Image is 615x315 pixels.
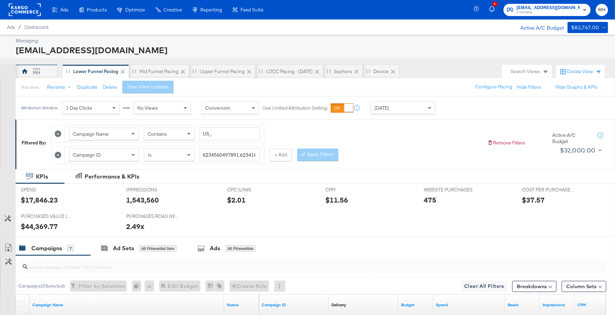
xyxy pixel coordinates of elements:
[200,127,260,140] input: Enter a search term
[32,302,221,308] a: Your campaign name.
[543,302,572,308] a: The number of times your ad was served. On mobile apps an ad is counted as served the first time ...
[15,24,24,30] span: /
[21,221,58,231] div: $44,369.77
[596,4,608,16] button: MH
[87,7,107,13] span: Products
[512,281,556,292] button: Breakdowns
[22,140,46,146] div: Filtered By:
[28,257,553,271] input: Search Campaigns by Name, ID or Objective
[503,4,591,16] button: [EMAIL_ADDRESS][DOMAIN_NAME]L'Occitane
[103,84,117,90] button: Delete
[33,70,40,76] div: MH
[139,68,178,75] div: Mid Funnel Pacing
[560,145,595,156] div: $32,000.00
[599,6,605,14] span: MH
[488,3,500,17] button: 2
[148,152,152,158] span: Is
[522,187,574,193] span: COST PER PURCHASE (WEBSITE EVENTS)
[270,149,292,161] button: + Add
[125,7,145,13] span: Optimize
[373,68,389,75] div: Device
[577,302,607,308] a: The average cost you've paid to have 1,000 impressions of your ad.
[227,187,279,193] span: CPC (LINK)
[31,244,62,252] div: Campaigns
[568,22,608,33] button: $82,767.00
[470,81,517,93] button: Configure Pacing
[555,84,598,90] button: Hide Graphs & KPIs
[24,24,48,30] a: Dashboard
[60,7,68,13] span: Ads
[132,69,136,73] div: Drag to reorder tab
[85,173,139,181] div: Performance & KPIs
[21,213,73,220] span: PURCHASES VALUE (WEBSITE EVENTS)
[225,245,256,252] div: All Filtered Ads
[436,302,502,308] a: The total amount spent to date.
[259,69,263,73] div: Drag to reorder tab
[73,152,101,158] span: Campaign ID
[375,105,389,111] span: [DATE]
[16,44,606,56] div: [EMAIL_ADDRESS][DOMAIN_NAME]
[73,131,109,137] span: Campaign Name
[331,302,346,308] a: Reflects the ability of your Ad Campaign to achieve delivery based on ad states, schedule and bud...
[148,131,167,137] span: Contains
[200,7,222,13] span: Reporting
[552,132,591,145] div: Active A/C Budget
[200,149,260,162] input: Enter a search term
[36,173,48,181] div: KPIs
[510,68,548,75] div: Search Views
[262,105,328,111] label: Use Unified Attribution Setting:
[77,84,98,90] button: Duplicate
[508,302,537,308] a: The number of people your ad was served to.
[73,68,118,75] div: Lower Funnel Pacing
[137,105,158,111] span: No Views
[210,244,220,252] div: Ads
[126,221,144,231] div: 2.49x
[240,7,263,13] span: Feed Suite
[193,69,197,73] div: Drag to reorder tab
[16,38,606,44] div: Managing:
[522,195,545,205] div: $37.57
[517,84,541,90] button: Hide Filters
[567,68,601,75] div: Create View
[126,213,178,220] span: PURCHASES ROAS (WEBSITE EVENTS)
[66,105,92,111] span: 1 Day Clicks
[42,81,78,94] button: Rename
[562,281,606,292] button: Column Sets
[21,187,73,193] span: SPEND
[334,68,352,75] div: Sephora
[66,69,70,73] div: Drag to reorder tab
[325,195,348,205] div: $11.56
[262,302,326,308] a: Your campaign ID.
[7,24,15,30] span: Ads
[517,4,580,11] span: [EMAIL_ADDRESS][DOMAIN_NAME]
[327,69,331,73] div: Drag to reorder tab
[132,281,145,292] div: 0
[21,195,58,205] div: $17,846.23
[139,245,177,252] div: All Filtered Ad Sets
[67,245,74,252] div: 7
[517,10,580,15] span: L'Occitane
[266,68,313,75] div: LOCC Pacing - [DATE]
[21,85,39,90] div: This View:
[113,244,134,252] div: Ad Sets
[21,105,59,110] div: Attribution Window:
[513,22,564,32] div: Active A/C Budget
[424,187,476,193] span: WEBSITE PURCHASES
[401,302,430,308] a: The maximum amount you're willing to spend on your ads, on average each day or over the lifetime ...
[163,7,182,13] span: Creative
[424,195,436,205] div: 475
[200,68,245,75] div: Upper Funnel Pacing
[126,187,178,193] span: IMPRESSIONS
[492,1,498,7] div: 2
[464,282,504,291] span: Clear All Filters
[331,302,346,308] div: Delivery
[18,283,65,289] div: Campaigns ( 0 Selected)
[366,69,370,73] div: Drag to reorder tab
[571,23,599,32] div: $82,767.00
[557,145,604,156] button: $32,000.00
[325,187,378,193] span: CPM
[227,195,246,205] div: $2.01
[205,105,230,111] span: Conversion
[487,140,525,146] button: Remove Filters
